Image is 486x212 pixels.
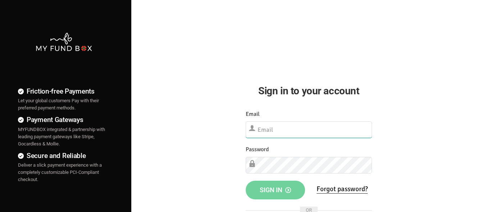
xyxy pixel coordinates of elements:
input: Email [246,121,372,138]
img: mfbwhite.png [35,32,93,52]
h4: Secure and Reliable [18,150,110,161]
h2: Sign in to your account [246,83,372,99]
label: Password [246,145,269,154]
span: Let your global customers Pay with their preferred payment methods. [18,98,99,110]
span: Deliver a slick payment experience with a completely customizable PCI-Compliant checkout. [18,162,102,182]
span: Sign in [260,186,291,194]
a: Forgot password? [317,185,368,194]
button: Sign in [246,181,305,199]
h4: Friction-free Payments [18,86,110,96]
h4: Payment Gateways [18,114,110,125]
span: MYFUNDBOX integrated & partnership with leading payment gateways like Stripe, Gocardless & Mollie. [18,127,105,146]
label: Email [246,110,260,119]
